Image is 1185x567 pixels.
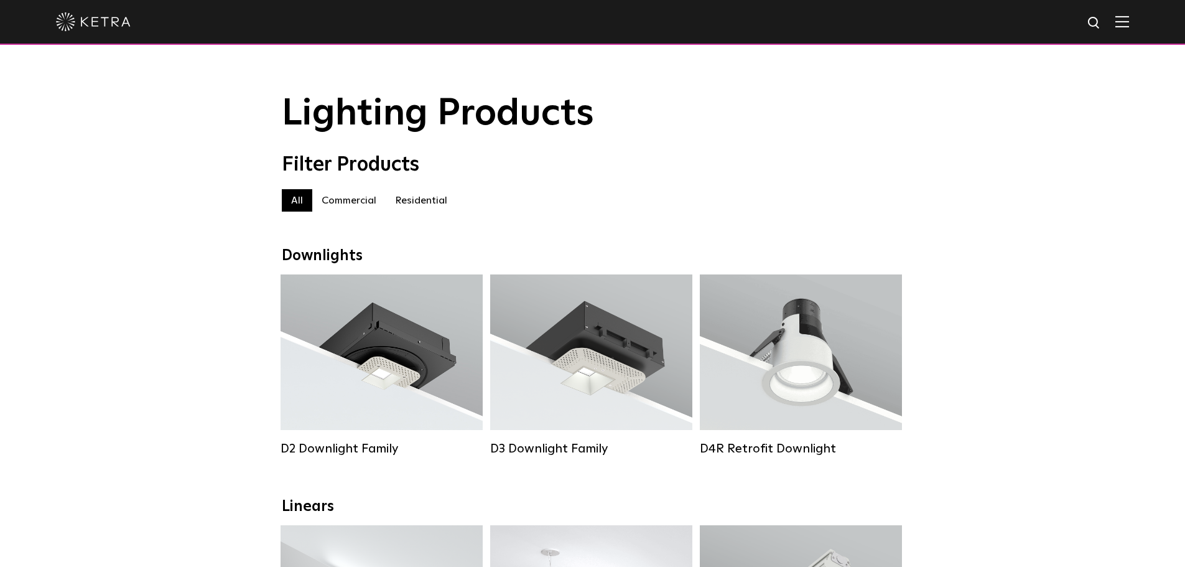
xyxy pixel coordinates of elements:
div: D4R Retrofit Downlight [700,441,902,456]
a: D4R Retrofit Downlight Lumen Output:800Colors:White / BlackBeam Angles:15° / 25° / 40° / 60°Watta... [700,274,902,456]
label: All [282,189,312,212]
div: D2 Downlight Family [281,441,483,456]
label: Residential [386,189,457,212]
a: D3 Downlight Family Lumen Output:700 / 900 / 1100Colors:White / Black / Silver / Bronze / Paintab... [490,274,692,456]
a: D2 Downlight Family Lumen Output:1200Colors:White / Black / Gloss Black / Silver / Bronze / Silve... [281,274,483,456]
img: ketra-logo-2019-white [56,12,131,31]
img: search icon [1087,16,1102,31]
div: Downlights [282,247,904,265]
div: Linears [282,498,904,516]
div: D3 Downlight Family [490,441,692,456]
img: Hamburger%20Nav.svg [1115,16,1129,27]
span: Lighting Products [282,95,594,133]
label: Commercial [312,189,386,212]
div: Filter Products [282,153,904,177]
